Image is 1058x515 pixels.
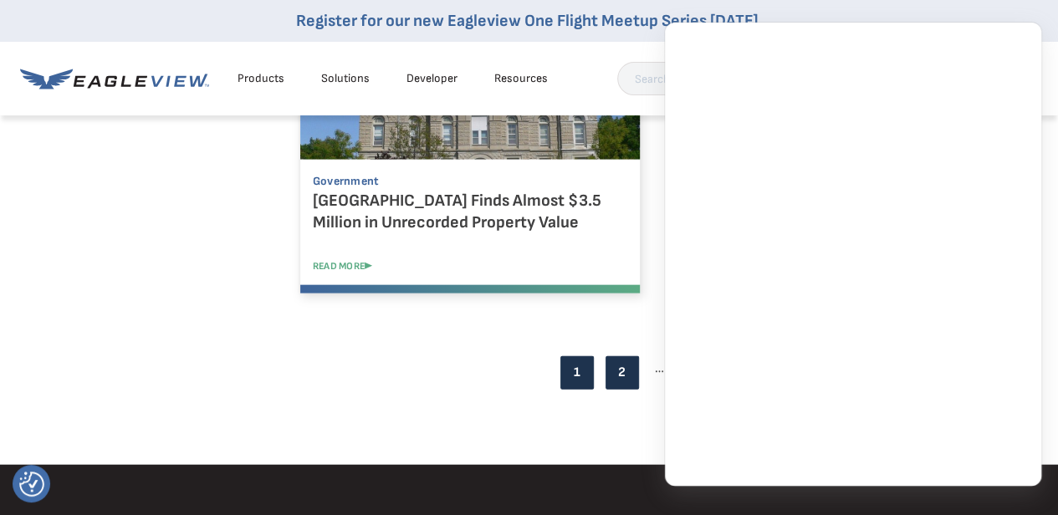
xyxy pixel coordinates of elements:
nav: Posts pagination [556,356,763,390]
span: … [647,356,672,390]
p: Government [313,172,627,190]
span: 1 [560,356,594,390]
input: Search [617,62,845,95]
h5: [GEOGRAPHIC_DATA] Finds Almost $3.5 Million in Unrecorded Property Value [313,190,627,233]
a: 2 [606,356,639,390]
div: Resources [494,71,548,86]
a: Register for our new Eagleview One Flight Meetup Series [DATE]. [296,11,763,31]
div: Products [238,71,284,86]
img: Revisit consent button [19,472,44,497]
a: READ MORE [313,260,652,273]
a: Developer [406,71,457,86]
div: Solutions [321,71,370,86]
button: Consent Preferences [19,472,44,497]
